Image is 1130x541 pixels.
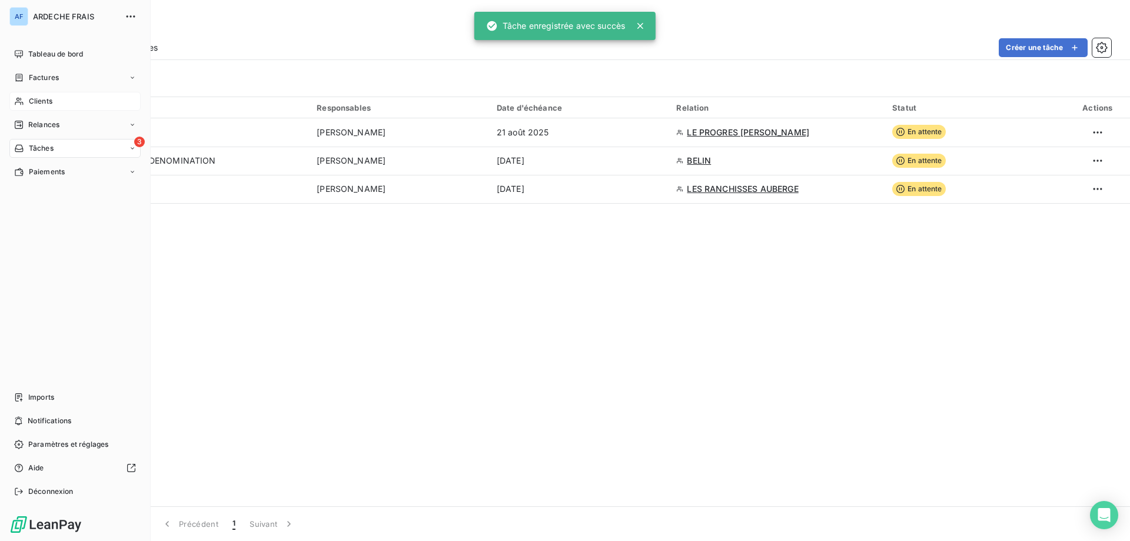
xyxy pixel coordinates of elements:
[676,103,878,112] div: Relation
[497,155,524,167] span: [DATE]
[9,115,141,134] a: Relances
[29,72,59,83] span: Factures
[56,102,303,113] div: Tâche
[892,182,946,196] span: En attente
[317,183,385,195] span: [PERSON_NAME]
[9,435,141,454] a: Paramètres et réglages
[28,120,59,130] span: Relances
[56,155,216,165] span: Changement FORME + DENOMINATION
[28,392,54,403] span: Imports
[29,143,54,154] span: Tâches
[497,183,524,195] span: [DATE]
[687,183,798,195] span: LES RANCHISSES AUBERGE
[28,439,108,450] span: Paramètres et réglages
[999,38,1088,57] button: Créer une tâche
[687,155,711,167] span: BELIN
[242,512,302,536] button: Suivant
[29,167,65,177] span: Paiements
[28,416,71,426] span: Notifications
[317,103,483,112] div: Responsables
[892,125,946,139] span: En attente
[1090,501,1118,529] div: Open Intercom Messenger
[9,388,141,407] a: Imports
[29,96,52,107] span: Clients
[317,127,385,138] span: [PERSON_NAME]
[232,518,235,530] span: 1
[9,459,141,477] a: Aide
[497,127,549,138] span: 21 août 2025
[9,92,141,111] a: Clients
[687,127,809,138] span: LE PROGRES [PERSON_NAME]
[9,68,141,87] a: Factures
[33,12,118,21] span: ARDECHE FRAIS
[486,15,625,36] div: Tâche enregistrée avec succès
[497,103,663,112] div: Date d'échéance
[9,162,141,181] a: Paiements
[1072,103,1123,112] div: Actions
[892,103,1058,112] div: Statut
[317,155,385,167] span: [PERSON_NAME]
[154,512,225,536] button: Précédent
[28,49,83,59] span: Tableau de bord
[28,463,44,473] span: Aide
[9,45,141,64] a: Tableau de bord
[892,154,946,168] span: En attente
[9,515,82,534] img: Logo LeanPay
[9,7,28,26] div: AF
[28,486,74,497] span: Déconnexion
[225,512,242,536] button: 1
[9,139,141,158] a: 3Tâches
[134,137,145,147] span: 3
